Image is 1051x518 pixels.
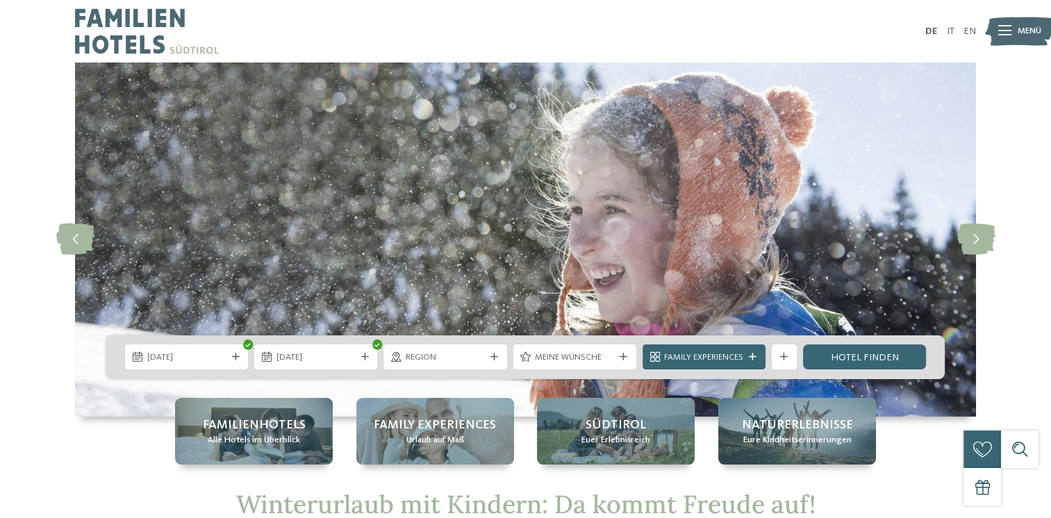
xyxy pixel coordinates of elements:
a: Winterurlaub mit Kindern: ein abwechslungsreiches Vergnügen Family Experiences Urlaub auf Maß [356,398,514,465]
span: Euer Erlebnisreich [581,434,650,446]
span: Menü [1018,25,1041,37]
span: Alle Hotels im Überblick [208,434,300,446]
span: [DATE] [147,351,226,364]
span: Südtirol [586,417,646,434]
span: Urlaub auf Maß [406,434,464,446]
a: Hotel finden [803,344,926,369]
a: Winterurlaub mit Kindern: ein abwechslungsreiches Vergnügen Südtirol Euer Erlebnisreich [537,398,695,465]
span: Familienhotels [203,417,306,434]
a: EN [963,26,976,36]
span: Family Experiences [664,351,743,364]
span: Meine Wünsche [535,351,614,364]
a: Winterurlaub mit Kindern: ein abwechslungsreiches Vergnügen Familienhotels Alle Hotels im Überblick [175,398,333,465]
span: Family Experiences [374,417,496,434]
span: Region [406,351,485,364]
span: [DATE] [276,351,356,364]
span: Naturerlebnisse [741,417,852,434]
a: IT [946,26,954,36]
a: DE [925,26,937,36]
img: Winterurlaub mit Kindern: ein abwechslungsreiches Vergnügen [75,62,976,417]
span: Eure Kindheitserinnerungen [743,434,851,446]
a: Winterurlaub mit Kindern: ein abwechslungsreiches Vergnügen Naturerlebnisse Eure Kindheitserinner... [718,398,876,465]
